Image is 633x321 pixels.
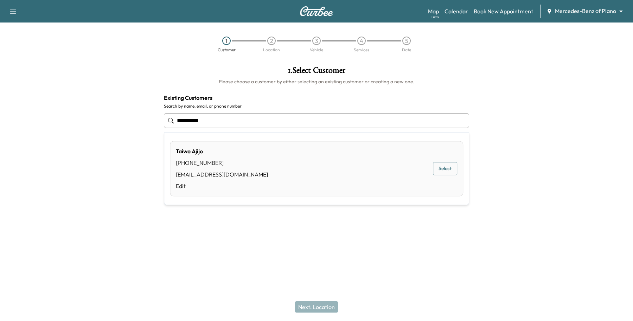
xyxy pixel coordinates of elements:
[218,48,236,52] div: Customer
[474,7,533,15] a: Book New Appointment
[354,48,369,52] div: Services
[357,37,366,45] div: 4
[300,6,333,16] img: Curbee Logo
[433,162,457,175] button: Select
[176,182,268,190] a: Edit
[402,37,411,45] div: 5
[445,7,468,15] a: Calendar
[176,170,268,179] div: [EMAIL_ADDRESS][DOMAIN_NAME]
[310,48,323,52] div: Vehicle
[176,159,268,167] div: [PHONE_NUMBER]
[164,78,469,85] h6: Please choose a customer by either selecting an existing customer or creating a new one.
[402,48,411,52] div: Date
[428,7,439,15] a: MapBeta
[312,37,321,45] div: 3
[431,14,439,20] div: Beta
[176,147,268,155] div: Taiwo Ajijo
[164,94,469,102] h4: Existing Customers
[164,66,469,78] h1: 1 . Select Customer
[263,48,280,52] div: Location
[222,37,231,45] div: 1
[555,7,616,15] span: Mercedes-Benz of Plano
[267,37,276,45] div: 2
[164,103,469,109] label: Search by name, email, or phone number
